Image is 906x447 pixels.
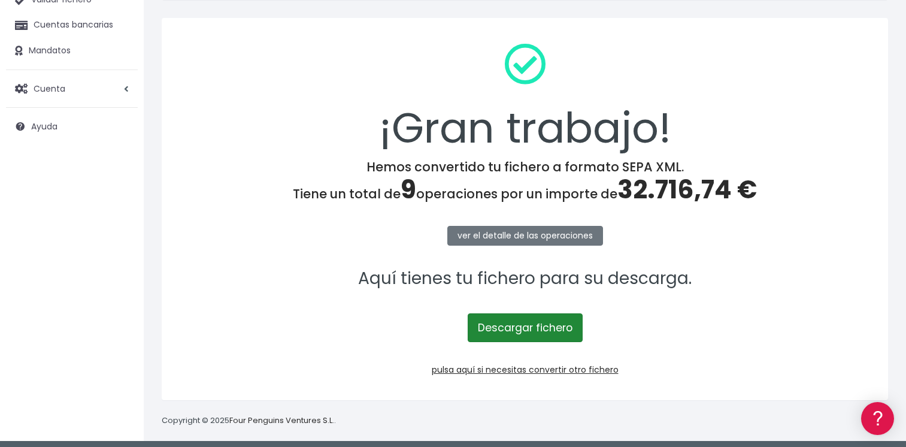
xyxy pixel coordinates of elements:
a: ver el detalle de las operaciones [447,226,603,246]
a: Four Penguins Ventures S.L. [229,415,334,426]
p: Copyright © 2025 . [162,415,336,427]
p: Aquí tienes tu fichero para su descarga. [177,265,872,292]
a: POWERED BY ENCHANT [165,345,231,357]
span: Cuenta [34,82,65,94]
a: Videotutoriales [12,189,228,207]
a: Cuentas bancarias [6,13,138,38]
div: Programadores [12,288,228,299]
a: Mandatos [6,38,138,64]
a: Información general [12,102,228,120]
a: Problemas habituales [12,170,228,189]
div: Convertir ficheros [12,132,228,144]
a: Formatos [12,152,228,170]
a: pulsa aquí si necesitas convertir otro fichero [432,364,619,376]
span: 32.716,74 € [617,172,757,207]
button: Contáctanos [12,321,228,342]
div: ¡Gran trabajo! [177,34,872,159]
a: Ayuda [6,114,138,139]
a: Perfiles de empresas [12,207,228,226]
div: Información general [12,83,228,95]
a: Descargar fichero [468,313,583,342]
a: API [12,306,228,325]
a: Cuenta [6,76,138,101]
span: Ayuda [31,120,57,132]
a: General [12,257,228,276]
div: Facturación [12,238,228,249]
span: 9 [401,172,416,207]
h4: Hemos convertido tu fichero a formato SEPA XML. Tiene un total de operaciones por un importe de [177,159,872,205]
